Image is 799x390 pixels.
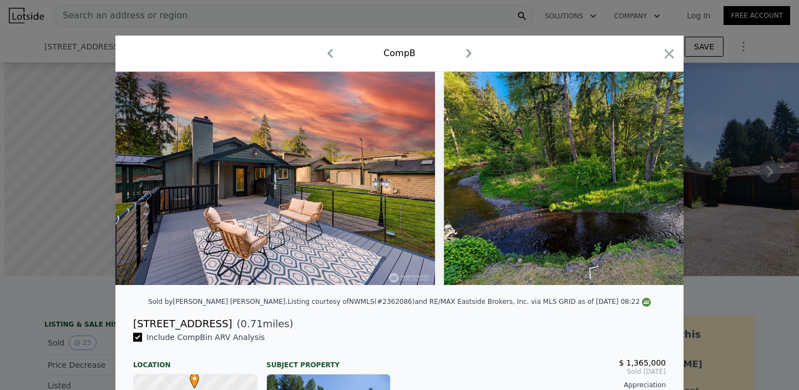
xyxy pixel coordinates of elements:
span: Sold [DATE] [408,367,666,376]
div: [STREET_ADDRESS] [133,316,232,332]
img: Property Img [115,72,435,285]
span: • [187,370,202,387]
img: Property Img [444,72,763,285]
span: ( miles) [232,316,293,332]
div: Appreciation [408,381,666,389]
div: Subject Property [266,352,391,369]
span: $ 1,365,000 [619,358,666,367]
div: • [187,373,194,380]
div: Listing courtesy of NWMLS (#2362086) and RE/MAX Eastside Brokers, Inc. via MLS GRID as of [DATE] ... [287,298,651,306]
span: 0.71 [241,318,263,329]
span: Include Comp B in ARV Analysis [142,333,269,342]
div: Location [133,352,257,369]
div: Comp B [383,47,416,60]
img: NWMLS Logo [642,298,651,307]
div: Sold by [PERSON_NAME] [PERSON_NAME] . [148,298,287,306]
